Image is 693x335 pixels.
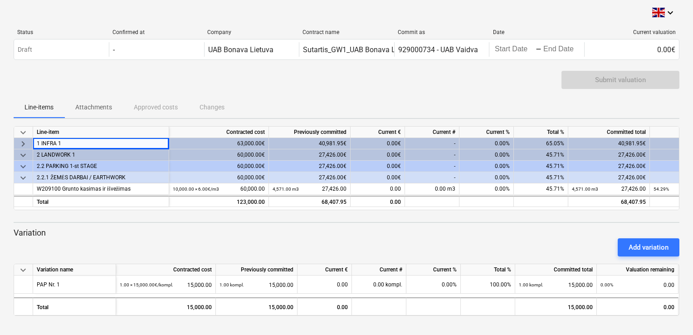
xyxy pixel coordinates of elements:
input: Start Date [493,43,536,56]
div: Committed total [568,127,650,138]
div: 45.71% [514,172,568,183]
div: 0.00€ [351,138,405,149]
div: 0.00 [600,276,674,294]
div: Total % [461,264,515,276]
span: keyboard_arrow_down [18,127,29,138]
div: Current valuation [588,29,676,35]
div: Current € [351,127,405,138]
div: 15,000.00 [120,276,212,294]
small: 4,571.00 m3 [572,187,598,192]
div: 100.00% [461,276,515,294]
div: 0.00% [459,172,514,183]
div: 40,981.95€ [568,138,650,149]
div: 15,000.00 [519,276,593,294]
small: 1.00 × 15,000.00€ / kompl. [120,282,173,287]
div: 60,000.00€ [169,149,269,161]
div: 45.71% [514,183,568,195]
div: 0.00% [459,161,514,172]
div: Previously committed [269,127,351,138]
p: Draft [18,45,32,54]
div: 0.00€ [584,42,679,57]
div: 15,000.00 [220,276,293,294]
div: 68,407.95 [568,196,650,207]
div: 27,426.00€ [269,149,351,161]
div: 27,426.00€ [568,149,650,161]
div: 1 INFRA 1 [37,138,165,149]
div: Current # [352,264,406,276]
div: 0.00 [351,183,405,195]
div: Contracted cost [116,264,216,276]
input: End Date [542,43,584,56]
div: 0.00 [301,276,348,294]
div: 27,426.00 [273,183,346,195]
div: - [536,47,542,52]
div: Current % [459,127,514,138]
div: 0.00 [597,297,678,315]
div: 0.00€ [351,172,405,183]
div: 2.2 PARKING 1-st STAGE [37,161,165,172]
div: 60,000.00€ [169,161,269,172]
span: keyboard_arrow_down [18,161,29,172]
div: 27,426.00€ [269,172,351,183]
div: Variation name [33,264,116,276]
div: Line-item [33,127,169,138]
div: Date [493,29,581,35]
div: Current # [405,127,459,138]
span: keyboard_arrow_right [18,138,29,149]
div: Company [207,29,295,35]
div: PAP Nr. 1 [37,276,60,293]
div: 2 LANDWORK 1 [37,149,165,161]
div: 0.00 kompl. [352,276,406,294]
div: Contract name [303,29,390,35]
div: 45.71% [514,161,568,172]
small: 1.00 kompl. [220,282,244,287]
div: Previously committed [216,264,298,276]
i: keyboard_arrow_down [665,7,676,18]
div: Add variation [629,241,669,253]
div: 0.00% [459,138,514,149]
div: 65.05% [514,138,568,149]
div: Total % [514,127,568,138]
div: UAB Bonava Lietuva [208,45,273,54]
span: keyboard_arrow_down [18,172,29,183]
span: keyboard_arrow_down [18,265,29,276]
div: 63,000.00€ [169,138,269,149]
small: 1.00 kompl. [519,282,543,287]
p: Attachments [75,103,112,112]
span: keyboard_arrow_down [18,150,29,161]
div: Sutartis_GW1_UAB Bonava Lietuva - UAB Vaidva Nr. 20250212-3 [303,45,509,54]
div: 0.00% [406,276,461,294]
div: 40,981.95€ [269,138,351,149]
div: 60,000.00€ [169,172,269,183]
small: 54.29% [654,187,669,192]
button: Add variation [618,238,679,256]
div: - [405,138,459,149]
div: Total [33,196,169,207]
div: 15,000.00 [216,297,298,315]
div: Contracted cost [169,127,269,138]
div: W209100 Grunto kasimas ir išvežimas [37,183,165,195]
p: Line-items [24,103,54,112]
div: - [405,149,459,161]
div: 0.00€ [351,161,405,172]
div: Current € [298,264,352,276]
div: 27,426.00€ [269,161,351,172]
small: 4,571.00 m3 [273,187,299,192]
div: Committed total [515,264,597,276]
div: Status [17,29,105,35]
div: - [405,161,459,172]
div: 27,426.00€ [568,172,650,183]
div: Commit as [398,29,486,35]
div: 0.00€ [351,149,405,161]
div: 60,000.00 [173,183,265,195]
small: 0.00% [600,282,613,287]
div: 27,426.00€ [568,161,650,172]
div: 45.71% [514,149,568,161]
div: 0.00 [298,297,352,315]
div: 0.00% [459,149,514,161]
div: 27,426.00 [572,183,646,195]
div: 2.2.1 ŽEMĖS DARBAI / EARTHWORK [37,172,165,183]
div: Valuation remaining [597,264,678,276]
div: - [405,172,459,183]
div: 68,407.95 [273,197,346,208]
